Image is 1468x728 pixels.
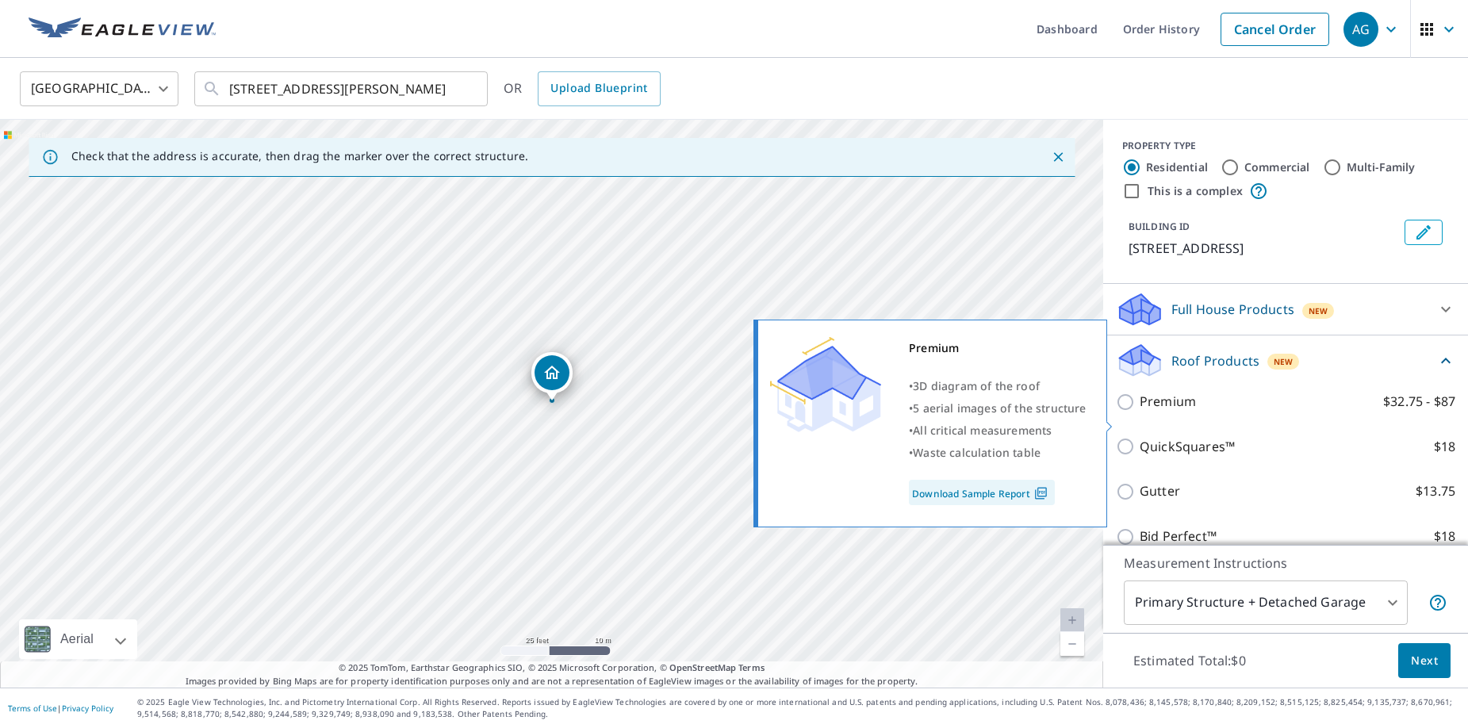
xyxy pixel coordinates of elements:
img: Pdf Icon [1030,486,1052,500]
p: | [8,703,113,713]
div: • [909,420,1087,442]
a: Cancel Order [1221,13,1329,46]
a: OpenStreetMap [669,661,736,673]
p: Roof Products [1171,351,1259,370]
a: Download Sample Report [909,480,1055,505]
p: [STREET_ADDRESS] [1129,239,1398,258]
p: BUILDING ID [1129,220,1190,233]
div: PROPERTY TYPE [1122,139,1449,153]
p: Check that the address is accurate, then drag the marker over the correct structure. [71,149,528,163]
div: Roof ProductsNew [1116,342,1455,379]
p: $13.75 [1416,481,1455,501]
label: This is a complex [1148,183,1243,199]
div: Aerial [19,619,137,659]
div: Dropped pin, building 1, Residential property, 199 Governors Rd Ponte Vedra Beach, FL 32082 [531,352,573,401]
div: • [909,397,1087,420]
span: Waste calculation table [913,445,1041,460]
span: New [1309,305,1328,317]
button: Next [1398,643,1451,679]
p: $18 [1434,527,1455,546]
span: 5 aerial images of the structure [913,400,1086,416]
a: Current Level 20, Zoom In Disabled [1060,608,1084,632]
a: Current Level 20, Zoom Out [1060,632,1084,656]
label: Multi-Family [1347,159,1416,175]
p: Bid Perfect™ [1140,527,1217,546]
p: QuickSquares™ [1140,437,1235,457]
a: Terms [738,661,765,673]
span: All critical measurements [913,423,1052,438]
input: Search by address or latitude-longitude [229,67,455,111]
span: 3D diagram of the roof [913,378,1040,393]
div: • [909,442,1087,464]
p: Measurement Instructions [1124,554,1447,573]
div: Aerial [56,619,98,659]
div: Full House ProductsNew [1116,290,1455,328]
div: Primary Structure + Detached Garage [1124,580,1408,625]
span: © 2025 TomTom, Earthstar Geographics SIO, © 2025 Microsoft Corporation, © [339,661,765,675]
p: Gutter [1140,481,1180,501]
p: © 2025 Eagle View Technologies, Inc. and Pictometry International Corp. All Rights Reserved. Repo... [137,696,1460,720]
img: Premium [770,337,881,432]
button: Edit building 1 [1405,220,1443,245]
a: Upload Blueprint [538,71,660,106]
a: Terms of Use [8,703,57,714]
p: Premium [1140,392,1196,412]
label: Residential [1146,159,1208,175]
span: Upload Blueprint [550,79,647,98]
span: Your report will include the primary structure and a detached garage if one exists. [1428,593,1447,612]
div: OR [504,71,661,106]
div: • [909,375,1087,397]
div: Premium [909,337,1087,359]
div: [GEOGRAPHIC_DATA] [20,67,178,111]
p: $32.75 - $87 [1383,392,1455,412]
span: Next [1411,651,1438,671]
div: AG [1343,12,1378,47]
p: $18 [1434,437,1455,457]
label: Commercial [1244,159,1310,175]
a: Privacy Policy [62,703,113,714]
p: Estimated Total: $0 [1121,643,1259,678]
span: New [1274,355,1294,368]
img: EV Logo [29,17,216,41]
p: Full House Products [1171,300,1294,319]
button: Close [1048,147,1068,167]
